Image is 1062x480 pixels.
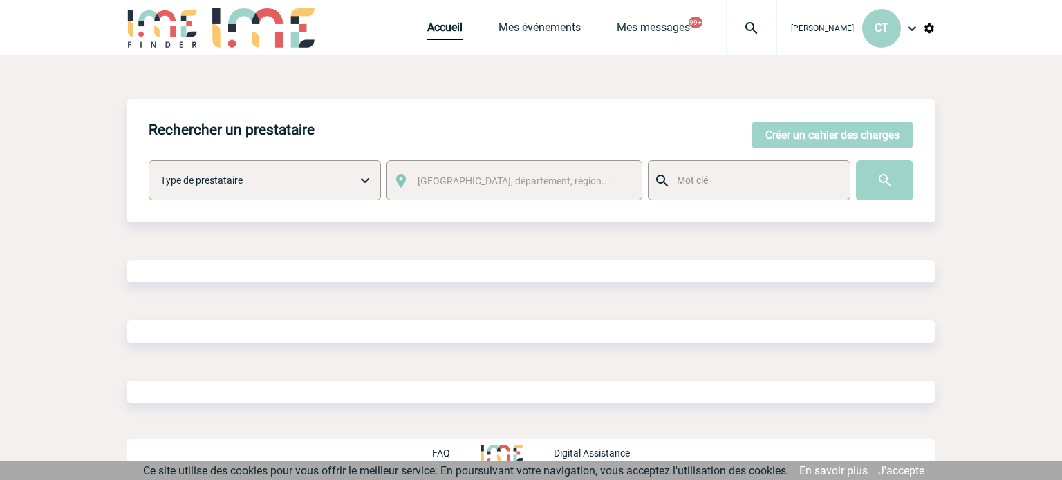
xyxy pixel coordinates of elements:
[799,464,868,477] a: En savoir plus
[432,448,450,459] p: FAQ
[689,17,702,28] button: 99+
[432,445,481,459] a: FAQ
[143,464,789,477] span: Ce site utilise des cookies pour vous offrir le meilleur service. En poursuivant votre navigation...
[791,23,854,33] span: [PERSON_NAME]
[499,21,581,40] a: Mes événements
[427,21,463,40] a: Accueil
[418,175,610,186] span: [GEOGRAPHIC_DATA], département, région...
[149,122,315,138] h4: Rechercher un prestataire
[878,464,924,477] a: J'accepte
[127,8,198,48] img: IME-Finder
[673,171,837,189] input: Mot clé
[617,21,690,40] a: Mes messages
[481,445,523,461] img: http://www.idealmeetingsevents.fr/
[875,21,888,35] span: CT
[856,160,913,200] input: Submit
[554,448,630,459] p: Digital Assistance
